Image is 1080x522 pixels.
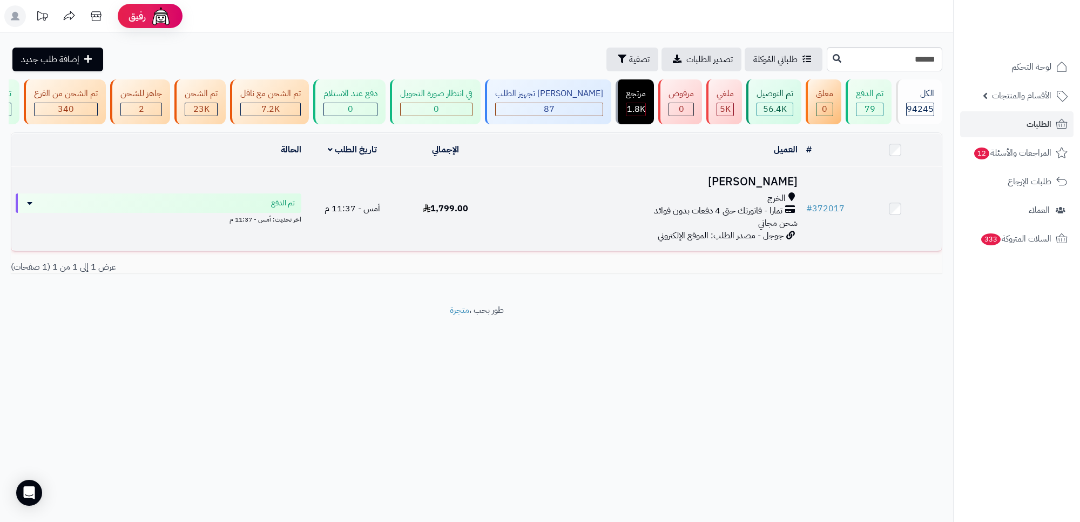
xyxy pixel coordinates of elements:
[757,103,793,116] div: 56444
[654,205,782,217] span: تمارا - فاتورتك حتى 4 دفعات بدون فوائد
[606,48,658,71] button: تصفية
[401,103,472,116] div: 0
[763,103,787,116] span: 56.4K
[22,79,108,124] a: تم الشحن من الفرع 340
[544,103,555,116] span: 87
[960,54,1074,80] a: لوحة التحكم
[806,202,812,215] span: #
[228,79,311,124] a: تم الشحن مع ناقل 7.2K
[16,480,42,506] div: Open Intercom Messenger
[960,226,1074,252] a: السلات المتروكة333
[627,103,645,116] span: 1.8K
[658,229,784,242] span: جوجل - مصدر الطلب: الموقع الإلكتروني
[758,217,798,230] span: شحن مجاني
[139,103,144,116] span: 2
[120,88,162,100] div: جاهز للشحن
[1008,174,1051,189] span: طلبات الإرجاع
[865,103,875,116] span: 79
[745,48,822,71] a: طلباتي المُوكلة
[686,53,733,66] span: تصدير الطلبات
[271,198,295,209] span: تم الدفع
[432,143,459,156] a: الإجمالي
[12,48,103,71] a: إضافة طلب جديد
[960,169,1074,195] a: طلبات الإرجاع
[656,79,704,124] a: مرفوض 0
[906,88,934,100] div: الكل
[1029,203,1050,218] span: العملاء
[325,202,380,215] span: أمس - 11:37 م
[434,103,439,116] span: 0
[992,88,1051,103] span: الأقسام والمنتجات
[661,48,741,71] a: تصدير الطلبات
[324,103,377,116] div: 0
[626,103,645,116] div: 1804
[907,103,934,116] span: 94245
[311,79,388,124] a: دفع عند الاستلام 0
[483,79,613,124] a: [PERSON_NAME] تجهيز الطلب 87
[58,103,74,116] span: 340
[981,233,1002,246] span: 333
[806,143,812,156] a: #
[757,88,793,100] div: تم التوصيل
[669,103,693,116] div: 0
[704,79,744,124] a: ملغي 5K
[744,79,804,124] a: تم التوصيل 56.4K
[816,103,833,116] div: 0
[804,79,843,124] a: معلق 0
[767,192,786,205] span: الخرج
[185,103,217,116] div: 22955
[348,103,353,116] span: 0
[774,143,798,156] a: العميل
[806,202,845,215] a: #372017
[960,140,1074,166] a: المراجعات والأسئلة12
[626,88,646,100] div: مرتجع
[496,103,603,116] div: 87
[679,103,684,116] span: 0
[108,79,172,124] a: جاهز للشحن 2
[960,111,1074,137] a: الطلبات
[973,145,1051,160] span: المراجعات والأسئلة
[423,202,468,215] span: 1,799.00
[193,103,210,116] span: 23K
[261,103,280,116] span: 7.2K
[843,79,894,124] a: تم الدفع 79
[960,197,1074,223] a: العملاء
[388,79,483,124] a: في انتظار صورة التحويل 0
[150,5,172,27] img: ai-face.png
[29,5,56,30] a: تحديثات المنصة
[1011,59,1051,75] span: لوحة التحكم
[34,88,98,100] div: تم الشحن من الفرع
[496,176,798,188] h3: [PERSON_NAME]
[974,147,990,160] span: 12
[856,103,883,116] div: 79
[21,53,79,66] span: إضافة طلب جديد
[16,213,301,224] div: اخر تحديث: أمس - 11:37 م
[613,79,656,124] a: مرتجع 1.8K
[185,88,218,100] div: تم الشحن
[894,79,944,124] a: الكل94245
[1027,117,1051,132] span: الطلبات
[281,143,301,156] a: الحالة
[323,88,377,100] div: دفع عند الاستلام
[129,10,146,23] span: رفيق
[121,103,161,116] div: 2
[1007,16,1070,39] img: logo-2.png
[241,103,300,116] div: 7223
[629,53,650,66] span: تصفية
[980,231,1051,246] span: السلات المتروكة
[328,143,377,156] a: تاريخ الطلب
[669,88,694,100] div: مرفوض
[240,88,301,100] div: تم الشحن مع ناقل
[3,261,477,273] div: عرض 1 إلى 1 من 1 (1 صفحات)
[753,53,798,66] span: طلباتي المُوكلة
[717,103,733,116] div: 4954
[35,103,97,116] div: 340
[450,304,469,317] a: متجرة
[856,88,883,100] div: تم الدفع
[717,88,734,100] div: ملغي
[822,103,827,116] span: 0
[400,88,473,100] div: في انتظار صورة التحويل
[816,88,833,100] div: معلق
[172,79,228,124] a: تم الشحن 23K
[495,88,603,100] div: [PERSON_NAME] تجهيز الطلب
